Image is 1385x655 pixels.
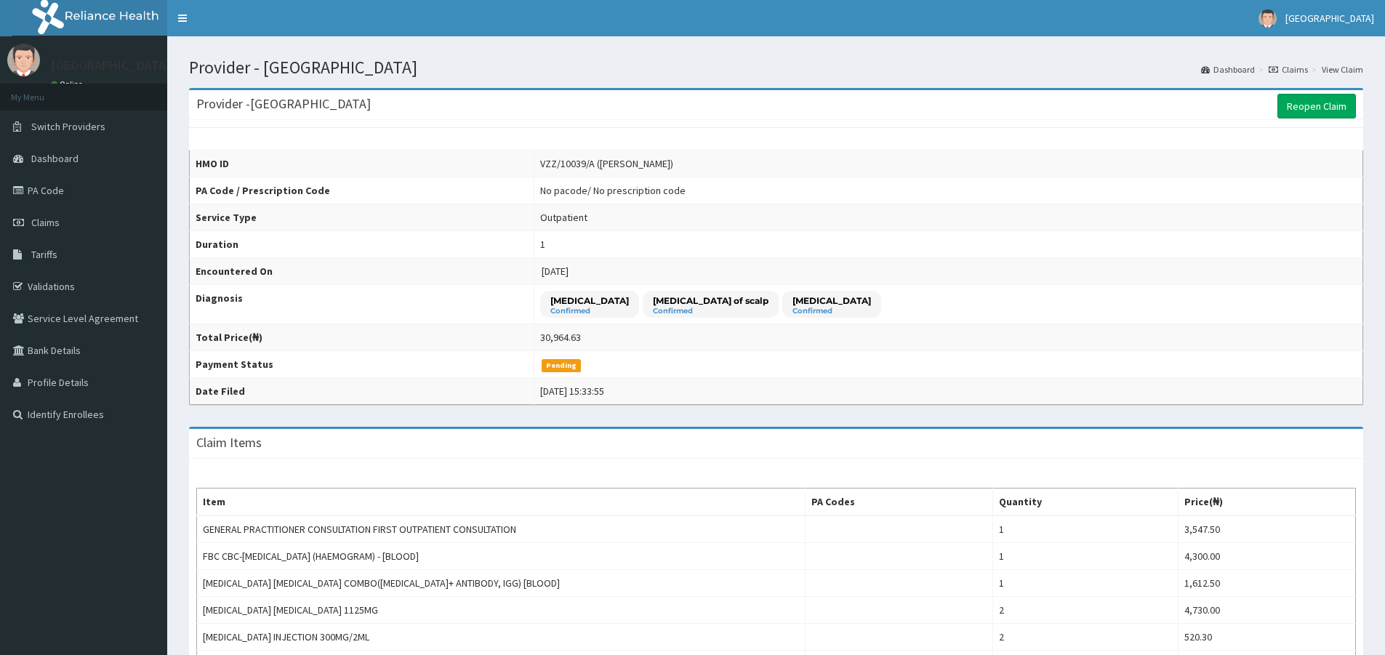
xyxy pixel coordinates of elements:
[190,231,534,258] th: Duration
[540,237,545,252] div: 1
[1178,515,1355,543] td: 3,547.50
[197,489,806,516] th: Item
[197,570,806,597] td: [MEDICAL_DATA] [MEDICAL_DATA] COMBO([MEDICAL_DATA]+ ANTIBODY, IGG) [BLOOD]
[196,97,371,110] h3: Provider - [GEOGRAPHIC_DATA]
[1277,94,1356,118] a: Reopen Claim
[993,570,1179,597] td: 1
[197,515,806,543] td: GENERAL PRACTITIONER CONSULTATION FIRST OUTPATIENT CONSULTATION
[1178,570,1355,597] td: 1,612.50
[540,210,587,225] div: Outpatient
[190,258,534,285] th: Encountered On
[653,294,768,307] p: [MEDICAL_DATA] of scalp
[542,265,569,278] span: [DATE]
[190,324,534,351] th: Total Price(₦)
[7,44,40,76] img: User Image
[542,359,582,372] span: Pending
[197,597,806,624] td: [MEDICAL_DATA] [MEDICAL_DATA] 1125MG
[540,183,686,198] div: No pacode / No prescription code
[792,308,871,315] small: Confirmed
[792,294,871,307] p: [MEDICAL_DATA]
[1258,9,1277,28] img: User Image
[190,204,534,231] th: Service Type
[196,436,262,449] h3: Claim Items
[806,489,993,516] th: PA Codes
[1178,543,1355,570] td: 4,300.00
[31,248,57,261] span: Tariffs
[190,378,534,405] th: Date Filed
[190,285,534,324] th: Diagnosis
[550,294,629,307] p: [MEDICAL_DATA]
[190,150,534,177] th: HMO ID
[993,543,1179,570] td: 1
[31,152,79,165] span: Dashboard
[190,177,534,204] th: PA Code / Prescription Code
[1269,63,1308,76] a: Claims
[190,351,534,378] th: Payment Status
[1201,63,1255,76] a: Dashboard
[1178,624,1355,651] td: 520.30
[51,79,86,89] a: Online
[993,597,1179,624] td: 2
[540,156,673,171] div: VZZ/10039/A ([PERSON_NAME])
[993,489,1179,516] th: Quantity
[1285,12,1374,25] span: [GEOGRAPHIC_DATA]
[197,543,806,570] td: FBC CBC-[MEDICAL_DATA] (HAEMOGRAM) - [BLOOD]
[197,624,806,651] td: [MEDICAL_DATA] INJECTION 300MG/2ML
[31,216,60,229] span: Claims
[1178,597,1355,624] td: 4,730.00
[51,59,171,72] p: [GEOGRAPHIC_DATA]
[653,308,768,315] small: Confirmed
[1178,489,1355,516] th: Price(₦)
[540,330,581,345] div: 30,964.63
[993,515,1179,543] td: 1
[993,624,1179,651] td: 2
[31,120,105,133] span: Switch Providers
[189,58,1363,77] h1: Provider - [GEOGRAPHIC_DATA]
[1322,63,1363,76] a: View Claim
[540,384,604,398] div: [DATE] 15:33:55
[550,308,629,315] small: Confirmed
